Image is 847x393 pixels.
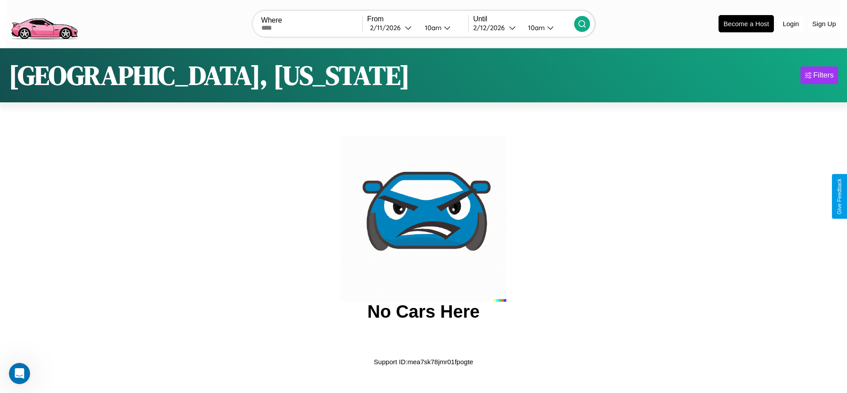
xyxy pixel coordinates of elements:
button: Login [778,16,804,32]
button: 10am [418,23,468,32]
button: 2/11/2026 [367,23,418,32]
div: Give Feedback [836,179,843,214]
label: Until [473,15,574,23]
label: Where [261,16,362,24]
button: 10am [521,23,574,32]
h1: [GEOGRAPHIC_DATA], [US_STATE] [9,57,410,93]
div: 10am [524,23,547,32]
div: 2 / 11 / 2026 [370,23,405,32]
img: car [341,136,506,302]
div: 10am [420,23,444,32]
p: Support ID: mea7sk78jmr01fpogte [374,356,473,368]
div: Filters [813,71,834,80]
h2: No Cars Here [367,302,479,322]
button: Filters [800,66,838,84]
button: Sign Up [808,16,840,32]
label: From [367,15,468,23]
iframe: Intercom live chat [9,363,30,384]
img: logo [7,4,82,42]
button: Become a Host [719,15,774,32]
div: 2 / 12 / 2026 [473,23,509,32]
